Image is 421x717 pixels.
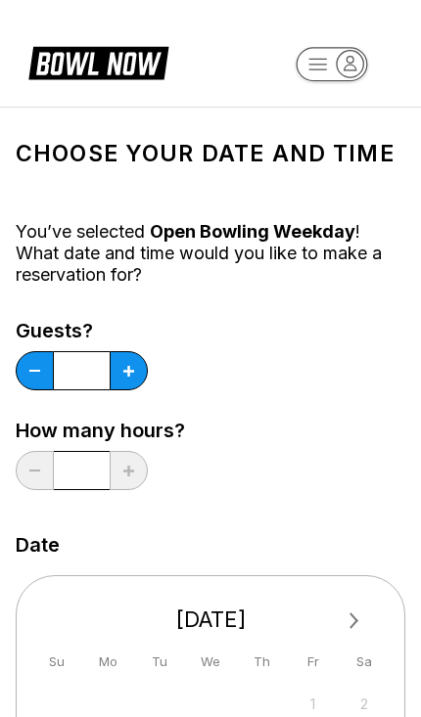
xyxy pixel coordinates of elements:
[16,140,405,167] h1: Choose your Date and time
[16,221,405,286] div: You’ve selected ! What date and time would you like to make a reservation for?
[146,649,172,675] div: Tu
[300,691,326,717] div: Not available Friday, August 1st, 2025
[44,649,70,675] div: Su
[16,320,148,341] label: Guests?
[249,649,275,675] div: Th
[36,606,385,633] div: [DATE]
[16,420,185,441] label: How many hours?
[197,649,223,675] div: We
[339,605,370,637] button: Next Month
[300,649,326,675] div: Fr
[95,649,121,675] div: Mo
[16,534,60,556] label: Date
[150,221,355,242] span: Open Bowling Weekday
[351,691,377,717] div: Not available Saturday, August 2nd, 2025
[351,649,377,675] div: Sa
